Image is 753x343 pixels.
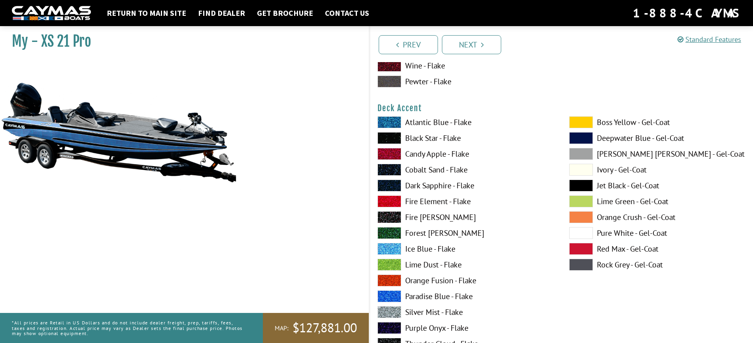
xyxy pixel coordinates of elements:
[377,180,553,191] label: Dark Sapphire - Flake
[377,259,553,271] label: Lime Dust - Flake
[103,8,190,18] a: Return to main site
[569,211,745,223] label: Orange Crush - Gel-Coat
[377,60,553,72] label: Wine - Flake
[12,6,91,21] img: white-logo-c9c8dbefe5ff5ceceb0f0178aa75bf4bb51f6bca0971e226c86eb53dfe498488.png
[569,180,745,191] label: Jet Black - Gel-Coat
[263,313,369,343] a: MAP:$127,881.00
[442,35,501,54] a: Next
[377,227,553,239] label: Forest [PERSON_NAME]
[194,8,249,18] a: Find Dealer
[377,164,553,176] label: Cobalt Sand - Flake
[569,243,745,255] label: Red Max - Gel-Coat
[569,116,745,128] label: Boss Yellow - Gel-Coat
[569,227,745,239] label: Pure White - Gel-Coat
[321,8,373,18] a: Contact Us
[12,32,349,50] h1: My - XS 21 Pro
[377,132,553,144] label: Black Star - Flake
[569,164,745,176] label: Ivory - Gel-Coat
[377,306,553,318] label: Silver Mist - Flake
[253,8,317,18] a: Get Brochure
[293,320,357,336] span: $127,881.00
[569,195,745,207] label: Lime Green - Gel-Coat
[678,35,741,44] a: Standard Features
[377,243,553,255] label: Ice Blue - Flake
[377,195,553,207] label: Fire Element - Flake
[377,76,553,87] label: Pewter - Flake
[377,211,553,223] label: Fire [PERSON_NAME]
[377,322,553,334] label: Purple Onyx - Flake
[633,4,741,22] div: 1-888-4CAYMAS
[377,116,553,128] label: Atlantic Blue - Flake
[377,275,553,286] label: Orange Fusion - Flake
[12,316,245,340] p: *All prices are Retail in US Dollars and do not include dealer freight, prep, tariffs, fees, taxe...
[569,132,745,144] label: Deepwater Blue - Gel-Coat
[377,148,553,160] label: Candy Apple - Flake
[377,103,745,113] h4: Deck Accent
[377,290,553,302] label: Paradise Blue - Flake
[379,35,438,54] a: Prev
[569,148,745,160] label: [PERSON_NAME] [PERSON_NAME] - Gel-Coat
[275,324,289,332] span: MAP:
[569,259,745,271] label: Rock Grey - Gel-Coat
